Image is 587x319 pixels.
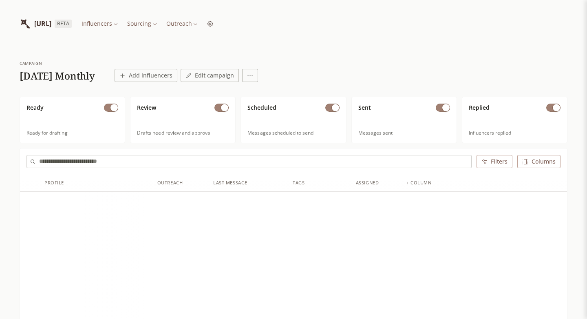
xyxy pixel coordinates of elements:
button: Filters [477,155,512,168]
span: Drafts need review and approval [137,130,229,136]
span: Replied [469,104,490,112]
button: Columns [517,155,561,168]
span: Messages sent [358,130,450,136]
span: Messages scheduled to send [247,130,339,136]
div: Profile [44,179,64,186]
button: Influencers [78,18,121,29]
button: Add influencers [115,69,177,82]
div: campaign [20,60,95,66]
img: InfluencerList.ai [20,18,31,29]
span: Influencers replied [469,130,561,136]
a: InfluencerList.ai[URL]BETA [20,13,72,34]
button: Outreach [163,18,201,29]
button: Edit campaign [181,69,239,82]
div: Assigned [356,179,379,186]
span: Ready for drafting [26,130,118,136]
span: [URL] [34,19,51,29]
span: Sent [358,104,371,112]
div: + column [406,179,431,186]
h1: [DATE] Monthly [20,70,95,82]
span: Review [137,104,156,112]
span: Scheduled [247,104,276,112]
span: BETA [55,20,72,28]
div: Last Message [213,179,247,186]
div: Outreach [157,179,183,186]
button: Sourcing [124,18,160,29]
span: Ready [26,104,44,112]
div: Tags [293,179,305,186]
